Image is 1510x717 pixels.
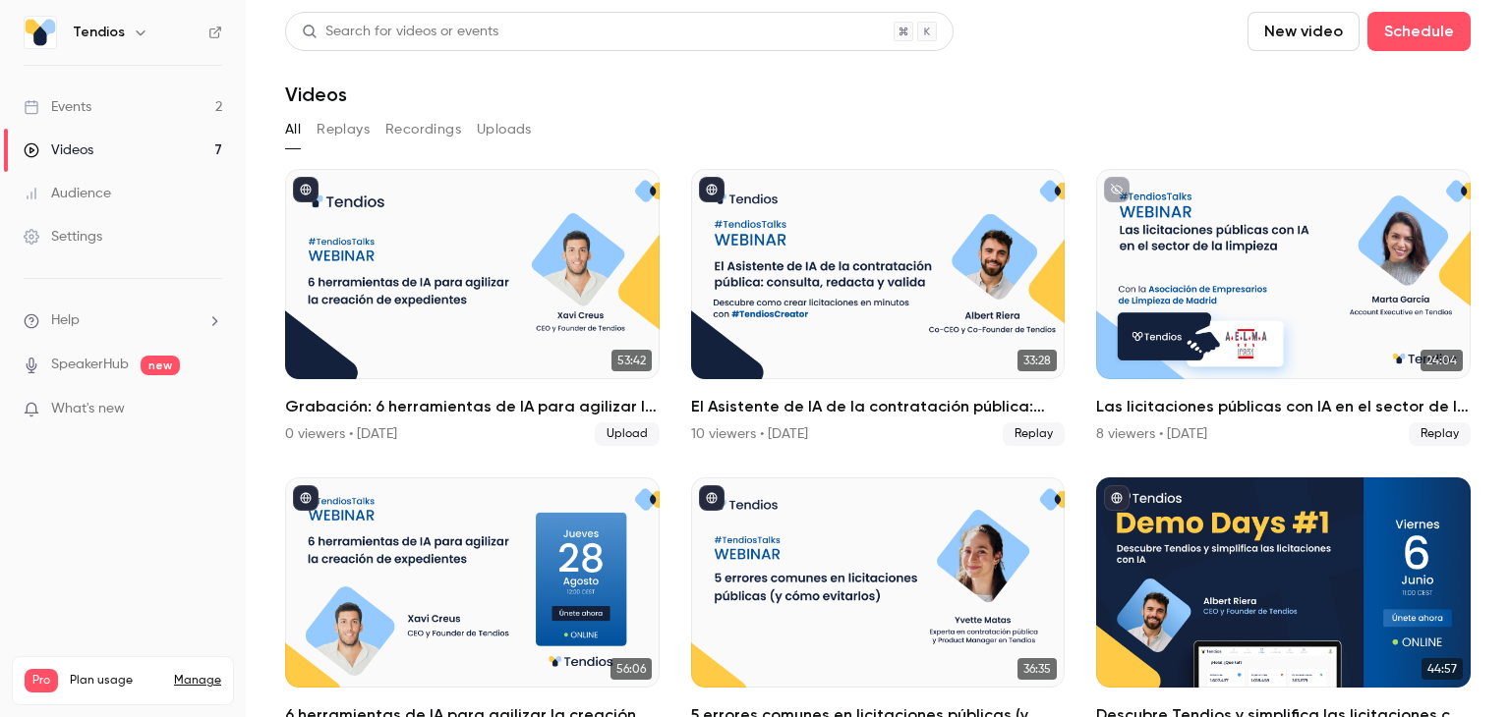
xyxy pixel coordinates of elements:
span: 24:04 [1421,350,1463,371]
span: What's new [51,399,125,419]
img: Tendios [25,17,56,48]
a: 53:42Grabación: 6 herramientas de IA para agilizar la creación de expedientes0 viewers • [DATE]Up... [285,169,660,446]
a: SpeakerHub [51,355,129,375]
section: Videos [285,12,1471,705]
div: 8 viewers • [DATE] [1096,424,1207,444]
span: 33:28 [1017,350,1057,371]
li: El Asistente de IA de la contratación pública: consulta, redacta y valida. [691,169,1066,446]
a: 33:28El Asistente de IA de la contratación pública: consulta, redacta y valida.10 viewers • [DATE... [691,169,1066,446]
span: 44:57 [1422,658,1463,680]
span: 36:35 [1017,658,1057,680]
div: 0 viewers • [DATE] [285,424,397,444]
div: Audience [24,184,111,203]
button: published [1104,485,1130,511]
h2: Las licitaciones públicas con IA en el sector de la limpieza [1096,395,1471,418]
div: Search for videos or events [302,22,498,42]
li: Grabación: 6 herramientas de IA para agilizar la creación de expedientes [285,169,660,446]
span: Pro [25,669,58,692]
h6: Tendios [73,23,125,42]
h2: El Asistente de IA de la contratación pública: consulta, redacta y valida. [691,395,1066,418]
button: unpublished [1104,177,1130,202]
span: Replay [1003,422,1065,446]
div: Videos [24,140,93,160]
div: Settings [24,227,102,247]
span: 53:42 [611,350,652,371]
li: help-dropdown-opener [24,310,222,331]
button: Recordings [385,114,461,145]
a: Manage [174,673,221,689]
button: published [699,485,725,511]
div: 10 viewers • [DATE] [691,424,808,444]
span: 56:06 [610,658,652,680]
span: Help [51,310,80,331]
button: Schedule [1367,12,1471,51]
button: published [293,177,319,202]
button: New video [1248,12,1360,51]
iframe: Noticeable Trigger [199,401,222,418]
button: published [293,485,319,511]
h2: Grabación: 6 herramientas de IA para agilizar la creación de expedientes [285,395,660,418]
button: All [285,114,301,145]
button: Uploads [477,114,532,145]
span: new [141,356,180,375]
div: Events [24,97,91,117]
span: Upload [595,422,660,446]
h1: Videos [285,83,347,106]
button: published [699,177,725,202]
li: Las licitaciones públicas con IA en el sector de la limpieza [1096,169,1471,446]
span: Plan usage [70,673,162,689]
a: 24:04Las licitaciones públicas con IA en el sector de la limpieza8 viewers • [DATE]Replay [1096,169,1471,446]
button: Replays [317,114,370,145]
span: Replay [1409,422,1471,446]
